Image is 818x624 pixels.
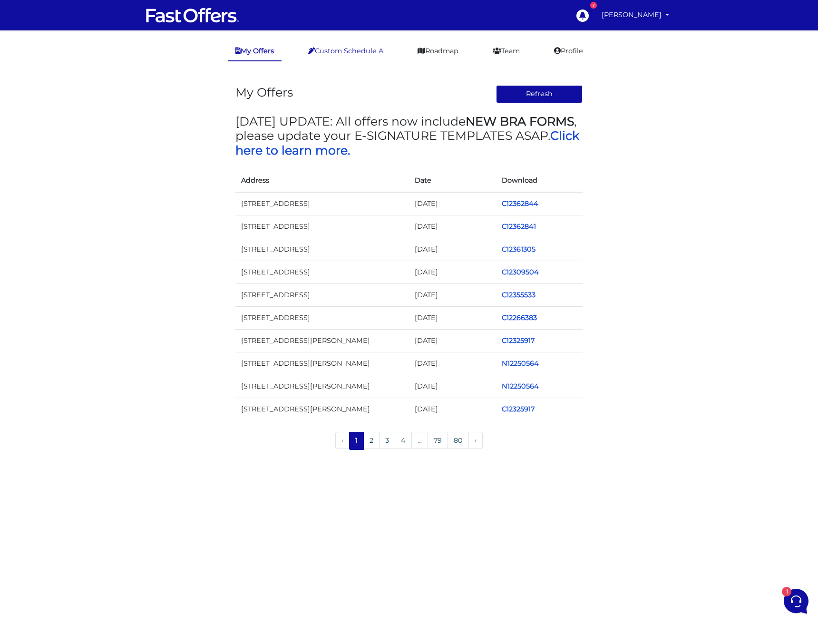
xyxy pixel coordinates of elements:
a: Fast Offers SupportYou:Always! [PERSON_NAME] Royal LePage Connect Realty, Brokerage C: [PHONE_NUM... [11,65,179,93]
td: [DATE] [409,375,496,398]
a: Click here to learn more. [235,128,579,157]
li: « Previous [335,432,350,450]
span: 1 [95,304,102,311]
td: [DATE] [409,238,496,261]
a: [PERSON_NAME] [598,6,673,24]
th: Address [235,169,409,192]
td: [DATE] [409,215,496,238]
a: C12309504 [502,268,539,276]
a: 4 [395,432,412,449]
a: C12362841 [502,222,536,231]
span: Fast Offers Support [40,68,151,78]
p: Messages [82,319,109,327]
span: 1 [349,432,364,449]
a: C12362844 [502,199,538,208]
a: N12250564 [502,359,539,368]
td: [DATE] [409,352,496,375]
a: Team [485,42,527,60]
button: Start a Conversation [15,97,175,116]
a: 79 [428,432,448,449]
td: [DATE] [409,307,496,330]
td: [DATE] [409,330,496,352]
td: [STREET_ADDRESS][PERSON_NAME] [235,375,409,398]
p: You: Always! [PERSON_NAME] Royal LePage Connect Realty, Brokerage C: [PHONE_NUMBER] | O: [PHONE_N... [40,80,151,89]
button: Refresh [496,85,583,103]
td: [STREET_ADDRESS] [235,283,409,306]
td: [STREET_ADDRESS] [235,215,409,238]
button: Home [8,305,66,327]
td: [DATE] [409,261,496,283]
span: 2 [166,80,175,89]
td: [DATE] [409,192,496,215]
a: N12250564 [502,382,539,390]
p: Help [147,319,160,327]
span: Start a Conversation [68,103,133,110]
a: C12266383 [502,313,537,322]
a: 3 [379,432,395,449]
td: [DATE] [409,398,496,421]
a: Profile [546,42,591,60]
p: Home [29,319,45,327]
th: Download [496,169,583,192]
a: My Offers [228,42,282,61]
span: Find an Answer [15,135,65,143]
th: Date [409,169,496,192]
td: [DATE] [409,283,496,306]
td: [STREET_ADDRESS] [235,238,409,261]
td: [STREET_ADDRESS] [235,307,409,330]
button: 1Messages [66,305,125,327]
span: Your Conversations [15,53,77,61]
a: Next » [468,432,483,449]
td: [STREET_ADDRESS][PERSON_NAME] [235,398,409,421]
img: dark [15,69,34,88]
p: [DATE] [156,68,175,77]
iframe: Customerly Messenger Launcher [782,587,810,615]
h2: Hello [PERSON_NAME] 👋 [8,8,160,38]
a: Roadmap [410,42,466,60]
td: [STREET_ADDRESS] [235,261,409,283]
td: [STREET_ADDRESS][PERSON_NAME] [235,352,409,375]
a: Open Help Center [118,135,175,143]
strong: NEW BRA FORMS [466,114,574,128]
h3: [DATE] UPDATE: All offers now include , please update your E-SIGNATURE TEMPLATES ASAP. [235,114,583,157]
div: 7 [590,2,597,9]
a: 7 [571,4,593,26]
a: C12325917 [502,336,535,345]
a: See all [154,53,175,61]
h3: My Offers [235,85,293,99]
a: Custom Schedule A [301,42,391,60]
td: [STREET_ADDRESS] [235,192,409,215]
a: C12361305 [502,245,536,253]
input: Search for an Article... [21,156,156,165]
a: C12355533 [502,291,536,299]
a: 80 [448,432,469,449]
a: C12325917 [502,405,535,413]
td: [STREET_ADDRESS][PERSON_NAME] [235,330,409,352]
a: 2 [363,432,380,449]
button: Help [124,305,183,327]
